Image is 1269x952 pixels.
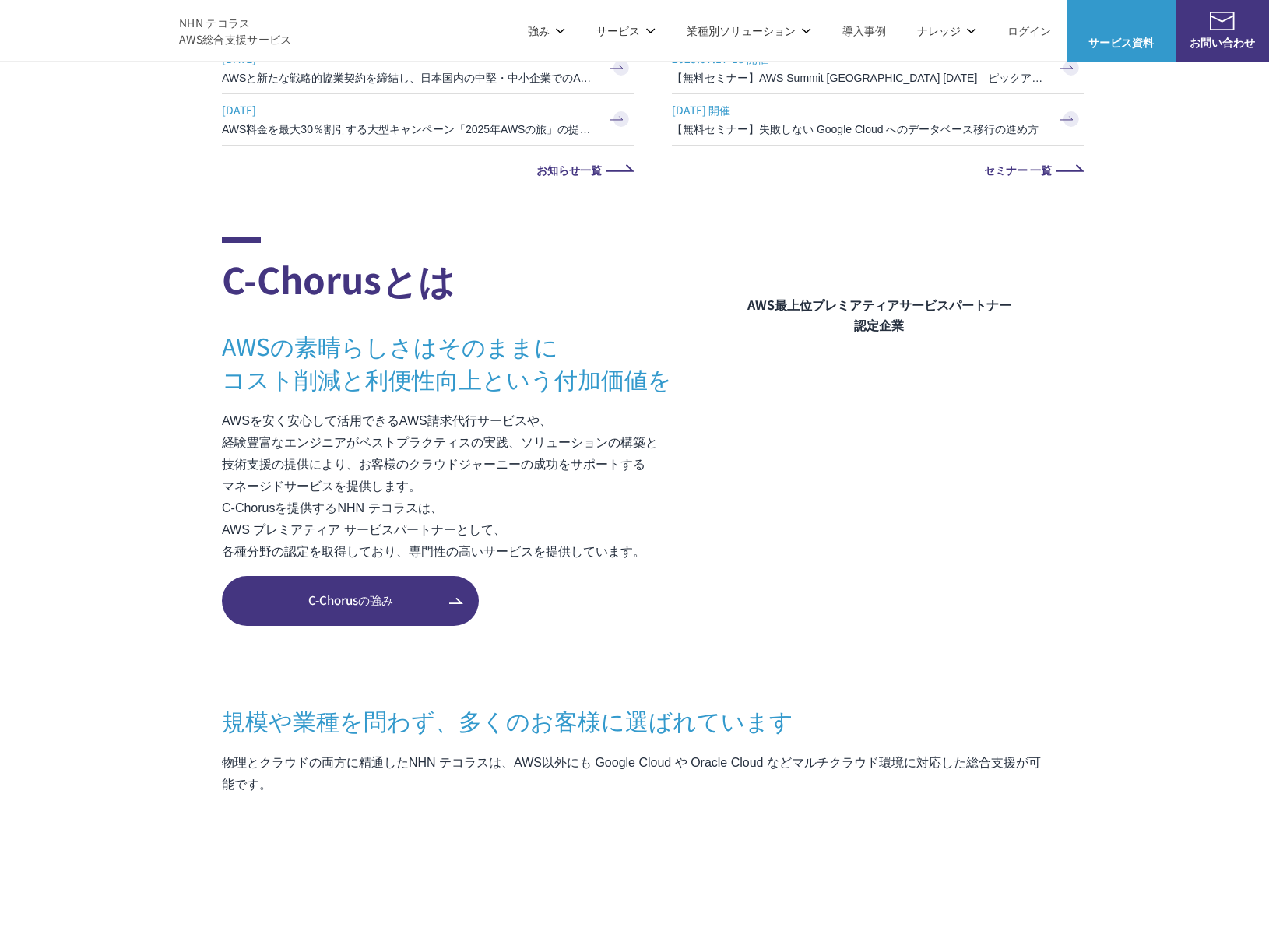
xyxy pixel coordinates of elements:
[1067,34,1176,51] span: サービス資料
[222,43,634,93] a: [DATE] AWSと新たな戦略的協業契約を締結し、日本国内の中堅・中小企業でのAWS活用を加速
[1020,830,1144,892] img: クリスピー・クリーム・ドーナツ
[222,94,634,145] a: [DATE] AWS料金を最大30％割引する大型キャンペーン「2025年AWSの旅」の提供を開始
[917,23,976,39] p: ナレッジ
[672,70,1046,86] h3: 【無料セミナー】AWS Summit [GEOGRAPHIC_DATA] [DATE] ピックアップセッション
[459,830,584,892] img: フジモトHD
[222,164,634,175] a: お知らせ一覧
[23,12,156,49] img: AWS総合支援サービス C-Chorus
[319,830,444,892] img: 住友生命保険相互
[222,121,596,137] h3: AWS料金を最大30％割引する大型キャンペーン「2025年AWSの旅」の提供を開始
[596,23,656,39] p: サービス
[222,410,711,563] p: AWSを安く安心して活用できるAWS請求代行サービスや、 経験豊富なエンジニアがベストプラクティスの実践、ソリューションの構築と 技術支援の提供により、お客様のクラウドジャーニーの成功をサポート...
[222,752,1047,796] p: 物理とクラウドの両方に精通したNHN テコラスは、AWS以外にも Google Cloud や Oracle Cloud などマルチクラウド環境に対応した総合支援が可能です。
[740,830,864,892] img: ヤマサ醤油
[1109,12,1134,30] img: AWS総合支援サービス C-Chorus サービス資料
[672,98,1046,121] span: [DATE] 開催
[222,592,479,609] span: C-Chorusの強み
[222,237,711,306] h2: C-Chorusとは
[528,23,565,39] p: 強み
[1007,23,1051,39] a: ログイン
[222,704,1047,736] h3: 規模や業種を問わず、 多くのお客様に選ばれています
[672,43,1084,93] a: 2025.07.17-18 開催 【無料セミナー】AWS Summit [GEOGRAPHIC_DATA] [DATE] ピックアップセッション
[179,15,292,47] span: NHN テコラス AWS総合支援サービス
[687,23,811,39] p: 業種別ソリューション
[672,121,1046,137] h3: 【無料セミナー】失敗しない Google Cloud へのデータベース移行の進め方
[880,830,1004,892] img: 東京書籍
[1210,12,1235,30] img: お問い合わせ
[672,94,1084,145] a: [DATE] 開催 【無料セミナー】失敗しない Google Cloud へのデータベース移行の進め方
[222,98,596,121] span: [DATE]
[23,12,292,49] a: AWS総合支援サービス C-Chorus NHN テコラスAWS総合支援サービス
[179,830,304,892] img: ミズノ
[222,329,711,395] h3: AWSの素晴らしさはそのままに コスト削減と利便性向上という付加価値を
[39,830,163,892] img: 三菱地所
[842,23,886,39] a: 導入事例
[711,294,1047,335] figcaption: AWS最上位プレミアティアサービスパートナー 認定企業
[222,70,596,86] h3: AWSと新たな戦略的協業契約を締結し、日本国内の中堅・中小企業でのAWS活用を加速
[599,830,724,892] img: エアトリ
[1176,34,1269,51] span: お問い合わせ
[222,576,479,626] a: C-Chorusの強み
[672,164,1084,175] a: セミナー 一覧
